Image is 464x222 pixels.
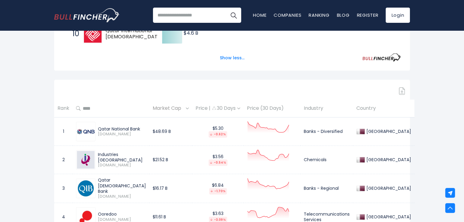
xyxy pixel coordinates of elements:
[226,8,241,23] button: Search
[84,25,102,43] img: Qatar International Islamic Bank
[98,152,146,163] div: Industries [GEOGRAPHIC_DATA]
[365,214,411,220] div: [GEOGRAPHIC_DATA]
[153,104,184,113] span: Market Cap
[386,8,410,23] a: Login
[274,12,301,18] a: Companies
[54,117,73,146] td: 1
[196,105,240,112] div: Price | 30 Days
[244,99,300,117] th: Price (30 Days)
[77,151,95,168] img: IQCD.QA.png
[300,117,353,146] td: Banks - Diversified
[300,99,353,117] th: Industry
[300,146,353,174] td: Chemicals
[106,28,163,40] span: Qatar International [DEMOGRAPHIC_DATA] Bank
[365,186,411,191] div: [GEOGRAPHIC_DATA]
[98,177,146,194] div: Qatar [DEMOGRAPHIC_DATA] Bank
[98,194,146,199] span: [DOMAIN_NAME]
[54,99,73,117] th: Rank
[253,12,266,18] a: Home
[337,12,349,18] a: Blog
[365,157,411,162] div: [GEOGRAPHIC_DATA]
[77,179,95,197] img: QIBK.QA.png
[216,53,248,63] button: Show less...
[98,132,146,137] span: [DOMAIN_NAME]
[54,174,73,203] td: 3
[149,117,192,146] td: $48.69 B
[77,129,95,134] img: QNBK.QA.png
[54,8,120,22] img: Bullfincher logo
[309,12,329,18] a: Ranking
[196,126,240,137] div: $5.30
[209,131,227,137] div: -0.62%
[196,154,240,166] div: $3.56
[300,174,353,203] td: Banks - Regional
[149,146,192,174] td: $21.52 B
[98,211,146,217] div: Ooredoo
[149,174,192,203] td: $16.17 B
[365,129,411,134] div: [GEOGRAPHIC_DATA]
[184,29,198,36] text: $4.6 B
[209,188,227,194] div: -1.70%
[54,146,73,174] td: 2
[69,29,75,39] span: 10
[357,12,378,18] a: Register
[98,126,146,132] div: Qatar National Bank
[54,8,119,22] a: Go to homepage
[209,159,227,166] div: -0.54%
[196,182,240,194] div: $6.84
[98,163,146,168] span: [DOMAIN_NAME]
[353,99,414,117] th: Country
